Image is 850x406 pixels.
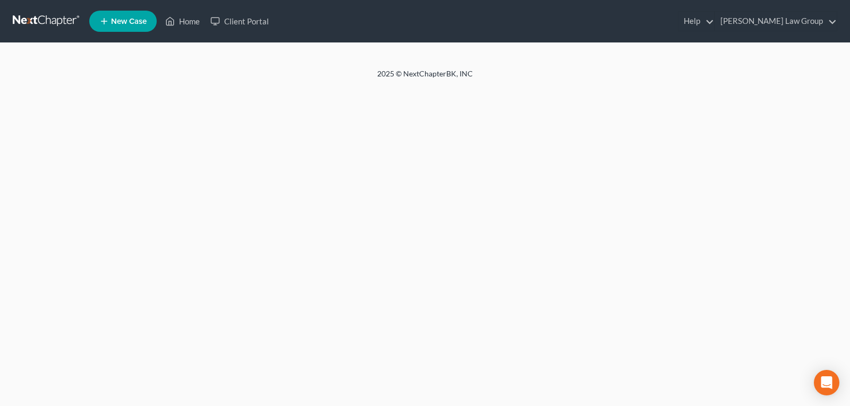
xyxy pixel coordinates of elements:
a: [PERSON_NAME] Law Group [715,12,837,31]
a: Help [678,12,714,31]
a: Client Portal [205,12,274,31]
div: Open Intercom Messenger [814,370,839,395]
new-legal-case-button: New Case [89,11,157,32]
div: 2025 © NextChapterBK, INC [122,68,728,88]
a: Home [160,12,205,31]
